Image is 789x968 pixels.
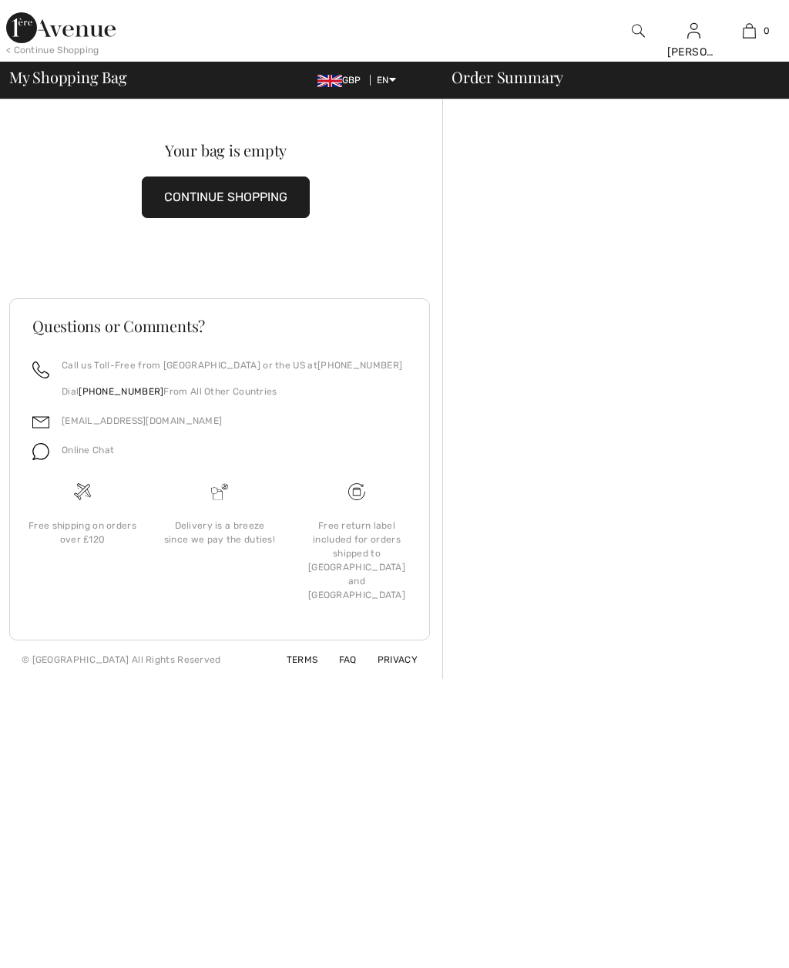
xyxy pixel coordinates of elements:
[32,361,49,378] img: call
[268,654,318,665] a: Terms
[687,23,700,38] a: Sign In
[300,519,413,602] div: Free return label included for orders shipped to [GEOGRAPHIC_DATA] and [GEOGRAPHIC_DATA]
[163,519,276,546] div: Delivery is a breeze since we pay the duties!
[142,176,310,218] button: CONTINUE SHOPPING
[31,143,421,158] div: Your bag is empty
[74,483,91,500] img: Free shipping on orders over &#8356;120
[632,22,645,40] img: search the website
[211,483,228,500] img: Delivery is a breeze since we pay the duties!
[348,483,365,500] img: Free shipping on orders over &#8356;120
[359,654,418,665] a: Privacy
[62,415,222,426] a: [EMAIL_ADDRESS][DOMAIN_NAME]
[79,386,163,397] a: [PHONE_NUMBER]
[722,22,776,40] a: 0
[62,445,114,455] span: Online Chat
[433,69,780,85] div: Order Summary
[317,75,342,87] img: UK Pound
[377,75,396,86] span: EN
[687,22,700,40] img: My Info
[32,443,49,460] img: chat
[317,75,368,86] span: GBP
[764,24,770,38] span: 0
[743,22,756,40] img: My Bag
[317,360,402,371] a: [PHONE_NUMBER]
[9,69,127,85] span: My Shopping Bag
[32,414,49,431] img: email
[32,318,407,334] h3: Questions or Comments?
[6,43,99,57] div: < Continue Shopping
[667,44,721,60] div: [PERSON_NAME]
[321,654,357,665] a: FAQ
[26,519,139,546] div: Free shipping on orders over ₤120
[62,385,402,398] p: Dial From All Other Countries
[62,358,402,372] p: Call us Toll-Free from [GEOGRAPHIC_DATA] or the US at
[22,653,221,667] div: © [GEOGRAPHIC_DATA] All Rights Reserved
[6,12,116,43] img: 1ère Avenue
